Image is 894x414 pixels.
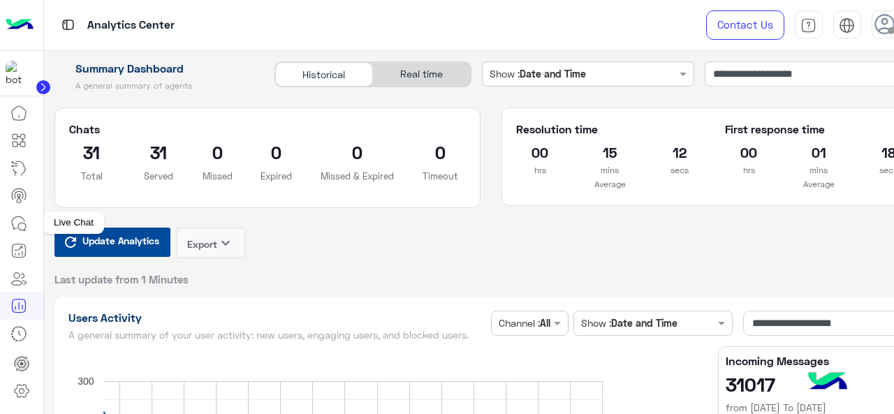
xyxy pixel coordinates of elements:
text: 300 [78,376,94,387]
p: mins [794,163,843,177]
p: mins [585,163,634,177]
i: keyboard_arrow_down [217,235,234,251]
h2: 15 [585,141,634,163]
p: Expired [254,169,300,183]
h2: 31 [69,141,115,163]
img: tab [800,17,816,34]
p: hrs [725,163,774,177]
h2: 0 [321,141,394,163]
h5: A general summary of your user activity: new users, engaging users, and blocked users. [68,330,486,341]
div: Live Chat [43,212,104,234]
img: hulul-logo.png [803,358,852,407]
a: tab [795,10,823,40]
p: Total [69,169,115,183]
p: hrs [516,163,565,177]
a: Contact Us [706,10,784,40]
button: Update Analytics [54,228,170,257]
h2: 0 [203,141,233,163]
span: Update Analytics [79,231,163,250]
h2: 00 [516,141,565,163]
p: Missed & Expired [321,169,394,183]
h2: 01 [794,141,843,163]
h2: 0 [254,141,300,163]
h1: Users Activity [68,311,486,325]
img: tab [839,17,855,34]
p: Analytics Center [87,16,175,35]
p: Timeout [415,169,466,183]
img: 317874714732967 [6,61,31,86]
h5: Resolution time [516,122,704,136]
h2: 31 [135,141,182,163]
img: tab [59,16,77,34]
p: Average [516,177,704,191]
h5: Chats [69,122,466,136]
img: Logo [6,10,34,40]
h1: Summary Dashboard [54,61,259,75]
span: Last update from 1 Minutes [54,272,189,286]
h2: 00 [725,141,774,163]
h5: A general summary of agents [54,80,259,91]
p: secs [655,163,704,177]
p: Missed [203,169,233,183]
p: Served [135,169,182,183]
div: Real time [373,62,471,87]
h2: 12 [655,141,704,163]
h2: 0 [415,141,466,163]
button: Exportkeyboard_arrow_down [176,228,246,258]
div: Historical [275,62,373,87]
